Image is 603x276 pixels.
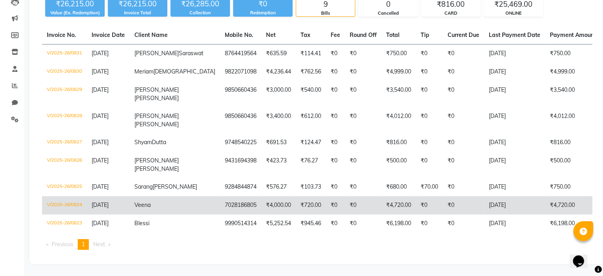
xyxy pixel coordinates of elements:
[108,10,167,16] div: Invoice Total
[134,86,179,93] span: [PERSON_NAME]
[92,68,109,75] span: [DATE]
[134,112,179,120] span: [PERSON_NAME]
[82,241,85,248] span: 1
[345,81,381,107] td: ₹0
[484,133,545,152] td: [DATE]
[484,81,545,107] td: [DATE]
[443,44,484,63] td: ₹0
[296,10,355,17] div: Bills
[134,201,151,208] span: Veena
[443,107,484,133] td: ₹0
[92,157,109,164] span: [DATE]
[220,196,261,214] td: 7028186805
[42,44,87,63] td: V/2025-26/0831
[345,107,381,133] td: ₹0
[220,44,261,63] td: 8764419564
[381,44,416,63] td: ₹750.00
[326,107,345,133] td: ₹0
[220,178,261,196] td: 9284844874
[42,178,87,196] td: V/2025-26/0825
[42,81,87,107] td: V/2025-26/0829
[134,157,179,164] span: [PERSON_NAME]
[326,178,345,196] td: ₹0
[381,152,416,178] td: ₹500.00
[386,31,400,39] span: Total
[443,133,484,152] td: ₹0
[42,63,87,81] td: V/2025-26/0830
[220,133,261,152] td: 9748540225
[570,244,595,268] iframe: chat widget
[179,50,203,57] span: Saraswat
[443,178,484,196] td: ₹0
[170,10,230,16] div: Collection
[134,95,179,102] span: [PERSON_NAME]
[326,81,345,107] td: ₹0
[153,68,215,75] span: [DEMOGRAPHIC_DATA]
[92,50,109,57] span: [DATE]
[416,81,443,107] td: ₹0
[416,63,443,81] td: ₹0
[152,139,166,146] span: Dutta
[484,214,545,233] td: [DATE]
[233,10,293,16] div: Redemption
[484,44,545,63] td: [DATE]
[42,196,87,214] td: V/2025-26/0824
[261,178,296,196] td: ₹576.27
[326,152,345,178] td: ₹0
[484,107,545,133] td: [DATE]
[220,63,261,81] td: 9822071098
[296,214,326,233] td: ₹945.46
[416,214,443,233] td: ₹0
[42,239,592,250] nav: Pagination
[225,31,253,39] span: Mobile No.
[484,10,543,17] div: ONLINE
[326,44,345,63] td: ₹0
[296,81,326,107] td: ₹540.00
[381,196,416,214] td: ₹4,720.00
[416,44,443,63] td: ₹0
[484,196,545,214] td: [DATE]
[443,63,484,81] td: ₹0
[381,63,416,81] td: ₹4,999.00
[416,196,443,214] td: ₹0
[92,112,109,120] span: [DATE]
[381,178,416,196] td: ₹680.00
[484,63,545,81] td: [DATE]
[416,178,443,196] td: ₹70.00
[326,214,345,233] td: ₹0
[484,178,545,196] td: [DATE]
[42,214,87,233] td: V/2025-26/0823
[345,214,381,233] td: ₹0
[45,10,105,16] div: Value (Ex. Redemption)
[345,178,381,196] td: ₹0
[92,201,109,208] span: [DATE]
[220,214,261,233] td: 9990514314
[134,139,152,146] span: Shyam
[42,107,87,133] td: V/2025-26/0828
[261,81,296,107] td: ₹3,000.00
[416,107,443,133] td: ₹0
[421,10,480,17] div: CARD
[92,86,109,93] span: [DATE]
[42,133,87,152] td: V/2025-26/0827
[331,31,340,39] span: Fee
[296,196,326,214] td: ₹720.00
[489,31,540,39] span: Last Payment Date
[345,133,381,152] td: ₹0
[421,31,429,39] span: Tip
[261,63,296,81] td: ₹4,236.44
[153,183,197,190] span: [PERSON_NAME]
[416,133,443,152] td: ₹0
[443,196,484,214] td: ₹0
[92,220,109,227] span: [DATE]
[266,31,276,39] span: Net
[381,133,416,152] td: ₹816.00
[416,152,443,178] td: ₹0
[296,107,326,133] td: ₹612.00
[326,133,345,152] td: ₹0
[220,107,261,133] td: 9850660436
[345,152,381,178] td: ₹0
[261,214,296,233] td: ₹5,252.54
[296,133,326,152] td: ₹124.47
[326,63,345,81] td: ₹0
